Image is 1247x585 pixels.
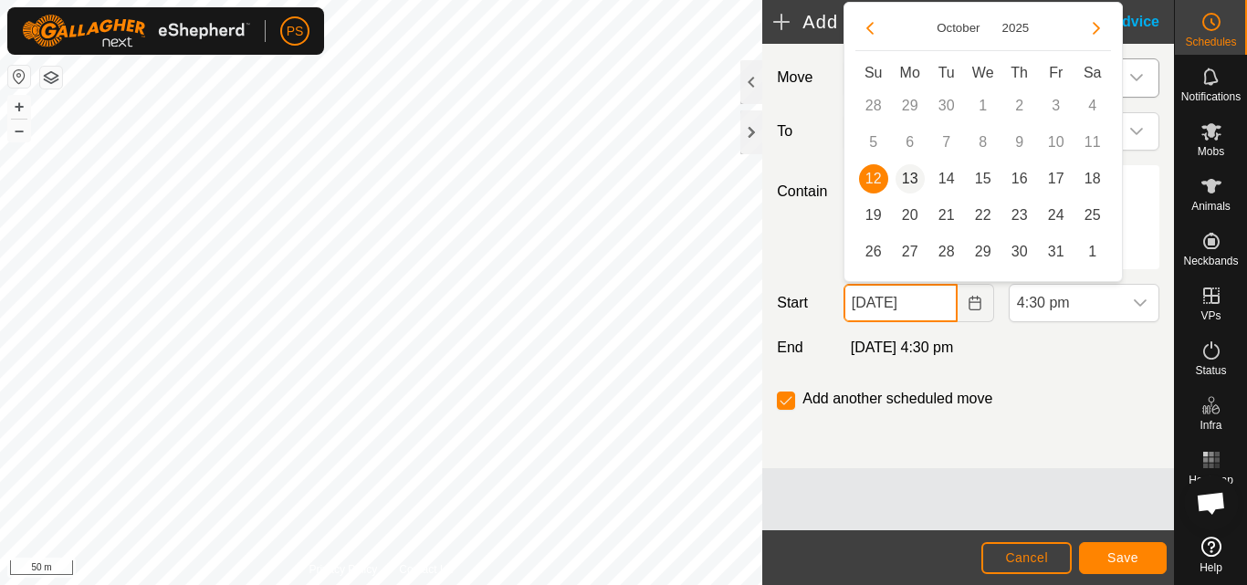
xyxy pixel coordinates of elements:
span: [DATE] 4:30 pm [851,340,954,355]
td: 23 [1001,197,1038,234]
button: Map Layers [40,67,62,89]
td: 7 [928,124,965,161]
label: Move [770,58,835,98]
span: Save [1107,550,1138,565]
td: 10 [1038,124,1074,161]
span: 31 [1042,237,1071,266]
label: Contain [770,181,835,203]
td: 20 [892,197,928,234]
div: Open chat [1184,475,1239,530]
td: 30 [928,88,965,124]
a: Privacy Policy [309,561,378,578]
span: Status [1195,365,1226,376]
td: 26 [855,234,892,270]
span: 17 [1042,164,1071,193]
td: 19 [855,197,892,234]
span: Notifications [1181,91,1241,102]
button: Choose Month [929,17,987,38]
td: 2 [1001,88,1038,124]
td: 6 [892,124,928,161]
div: dropdown trigger [1122,285,1158,321]
td: 11 [1074,124,1111,161]
span: 24 [1042,201,1071,230]
td: 5 [855,124,892,161]
td: 21 [928,197,965,234]
td: 28 [855,88,892,124]
span: Su [865,65,883,80]
td: 15 [965,161,1001,197]
span: Animals [1191,201,1231,212]
button: Choose Date [958,284,994,322]
td: 12 [855,161,892,197]
td: 16 [1001,161,1038,197]
img: Gallagher Logo [22,15,250,47]
td: 29 [892,88,928,124]
td: 1 [1074,234,1111,270]
span: PS [287,22,304,41]
td: 1 [965,88,1001,124]
td: 13 [892,161,928,197]
a: Help [1175,529,1247,580]
span: VPs [1200,310,1221,321]
h2: Add Move [773,11,1082,33]
button: Reset Map [8,66,30,88]
span: Tu [938,65,955,80]
a: Contact Us [399,561,453,578]
span: 13 [896,164,925,193]
span: 27 [896,237,925,266]
span: Cancel [1005,550,1048,565]
span: Neckbands [1183,256,1238,266]
span: 22 [969,201,998,230]
button: Next Month [1082,14,1111,43]
button: Choose Year [995,17,1037,38]
td: 27 [892,234,928,270]
span: 29 [969,237,998,266]
label: To [770,112,835,151]
span: 1 [1078,237,1107,266]
span: 16 [1005,164,1034,193]
label: End [770,337,835,359]
span: Help [1200,562,1222,573]
span: 18 [1078,164,1107,193]
label: Add another scheduled move [802,392,992,406]
span: We [972,65,994,80]
span: 4:30 pm [1010,285,1122,321]
div: Choose Date [844,2,1123,282]
button: Previous Month [855,14,885,43]
span: Mo [900,65,920,80]
span: Mobs [1198,146,1224,157]
td: 18 [1074,161,1111,197]
td: 30 [1001,234,1038,270]
span: Infra [1200,420,1221,431]
span: Fr [1049,65,1063,80]
span: 28 [932,237,961,266]
td: 9 [1001,124,1038,161]
button: Cancel [981,542,1072,574]
span: 26 [859,237,888,266]
span: Sa [1084,65,1102,80]
td: 31 [1038,234,1074,270]
td: 4 [1074,88,1111,124]
td: 29 [965,234,1001,270]
td: 17 [1038,161,1074,197]
button: + [8,96,30,118]
button: Save [1079,542,1167,574]
span: 19 [859,201,888,230]
td: 24 [1038,197,1074,234]
span: 15 [969,164,998,193]
span: Heatmap [1189,475,1233,486]
td: 8 [965,124,1001,161]
span: 20 [896,201,925,230]
td: 25 [1074,197,1111,234]
span: Schedules [1185,37,1236,47]
td: 28 [928,234,965,270]
div: dropdown trigger [1118,113,1155,150]
span: 30 [1005,237,1034,266]
td: 14 [928,161,965,197]
span: 21 [932,201,961,230]
label: Start [770,292,835,314]
div: Advice [1083,11,1174,33]
span: 14 [932,164,961,193]
span: Th [1011,65,1028,80]
td: 3 [1038,88,1074,124]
